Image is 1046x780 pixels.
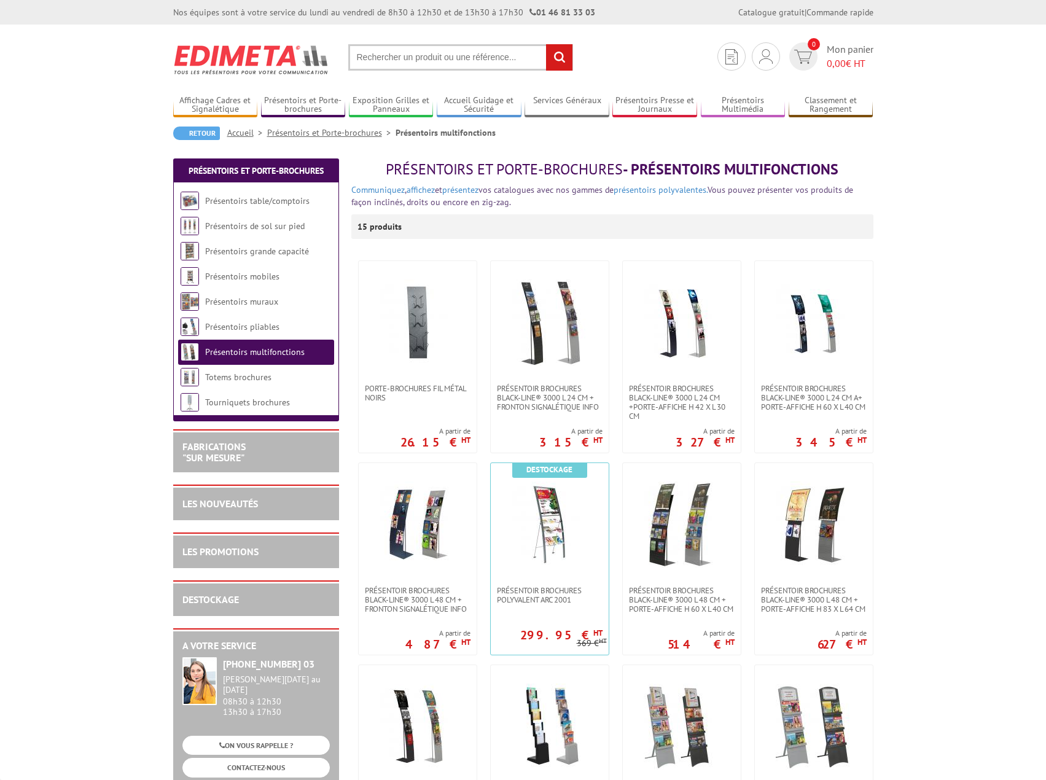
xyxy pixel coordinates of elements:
a: Affichage Cadres et Signalétique [173,95,258,115]
p: 345 € [795,439,867,446]
p: 627 € [818,641,867,648]
span: Présentoir brochures Black-Line® 3000 L 24 cm a+ porte-affiche H 60 x L 40 cm [761,384,867,411]
a: LES NOUVEAUTÉS [182,497,258,510]
input: rechercher [546,44,572,71]
a: Accueil [227,127,267,138]
img: Présentoirs mobiles [181,267,199,286]
a: Présentoirs et Porte-brochures [261,95,346,115]
img: devis rapide [794,50,812,64]
img: devis rapide [759,49,773,64]
a: Présentoir brochures Black-Line® 3000 L 48 cm + porte-affiche H 60 x L 40 cm [623,586,741,614]
img: Présentoirs pliables [181,318,199,336]
a: présentoirs polyvalentes. [614,184,708,195]
li: Présentoirs multifonctions [396,127,496,139]
span: 0 [808,38,820,50]
a: Présentoirs et Porte-brochures [189,165,324,176]
div: Nos équipes sont à votre service du lundi au vendredi de 8h30 à 12h30 et de 13h30 à 17h30 [173,6,595,18]
a: Tourniquets brochures [205,397,290,408]
span: Présentoir brochures Black-Line® 3000 L 48 cm + fronton signalétique info [365,586,470,614]
a: Présentoir Brochures polyvalent Arc 2001 [491,586,609,604]
a: LES PROMOTIONS [182,545,259,558]
font: , et vos catalogues avec nos gammes de [351,184,614,195]
sup: HT [461,637,470,647]
a: Commande rapide [806,7,873,18]
img: Présentoir brochures Black-Line® 3000 L 48 cm + fronton signalétique info [375,482,461,567]
a: DESTOCKAGE [182,593,239,606]
span: Présentoir Brochures polyvalent Arc 2001 [497,586,603,604]
img: widget-service.jpg [182,657,217,705]
span: A partir de [818,628,867,638]
sup: HT [461,435,470,445]
a: Présentoirs grande capacité [205,246,309,257]
p: 315 € [539,439,603,446]
a: Présentoirs table/comptoirs [205,195,310,206]
a: Retour [173,127,220,140]
span: Présentoir brochures Black-Line® 3000 L 48 cm + porte-affiche H 83 x L 64 cm [761,586,867,614]
img: Présentoir brochures Black-Line® 3000 L 48 cm + porte-affiche H 83 x L 64 cm [771,482,857,567]
a: Présentoirs Multimédia [701,95,786,115]
span: Présentoirs et Porte-brochures [386,160,623,179]
img: Présentoirs de sol sur pied [181,217,199,235]
h1: - Présentoirs multifonctions [351,162,873,177]
img: Présentoir Brochures Black-Line® 3000 L 24 cm + Fronton signalétique info [507,279,593,365]
a: Communiquez [351,184,405,195]
a: Présentoirs muraux [205,296,278,307]
span: Présentoir brochures Black-Line® 3000 L 48 cm + porte-affiche H 60 x L 40 cm [629,586,735,614]
img: devis rapide [725,49,738,64]
a: affichez [407,184,435,195]
a: CONTACTEZ-NOUS [182,758,330,777]
span: A partir de [668,628,735,638]
img: Présentoir brochures Black-Line® 3000 Larg. 24 cm + porte-affiche H 35 x L 23 cm [375,684,461,770]
strong: 01 46 81 33 03 [529,7,595,18]
span: A partir de [400,426,470,436]
a: Présentoirs et Porte-brochures [267,127,396,138]
a: Porte-brochures fil métal noirs [359,384,477,402]
img: Présentoir brochures Black-Line® 3000 L 48 cm + porte-affiche H 60 x L 40 cm [639,482,725,567]
p: 15 produits [357,214,404,239]
a: présentez [442,184,478,195]
a: Accueil Guidage et Sécurité [437,95,521,115]
a: devis rapide 0 Mon panier 0,00€ HT [786,42,873,71]
span: Porte-brochures fil métal noirs [365,384,470,402]
p: 327 € [676,439,735,446]
sup: HT [857,637,867,647]
a: ON VOUS RAPPELLE ? [182,736,330,755]
img: Présentoir brochures Black-Line® 3700 avec cadre A4 [771,684,857,770]
a: Présentoirs multifonctions [205,346,305,357]
img: Présentoirs brochures pliants Zig-Zag compacts 5 cases + sac de rangement - 2 Modèles Gris ou Noir [507,684,593,770]
p: 26.15 € [400,439,470,446]
p: 514 € [668,641,735,648]
img: Totems brochures [181,368,199,386]
sup: HT [725,637,735,647]
span: A partir de [795,426,867,436]
p: 369 € [577,639,607,648]
span: Mon panier [827,42,873,71]
span: A partir de [539,426,603,436]
img: Présentoirs multifonctions [181,343,199,361]
strong: [PHONE_NUMBER] 03 [223,658,314,670]
span: A partir de [676,426,735,436]
img: Présentoirs grande capacité [181,242,199,260]
sup: HT [593,628,603,638]
span: € HT [827,57,873,71]
img: Porte-brochures fil métal noirs [375,279,461,365]
p: 299.95 € [520,631,603,639]
span: Présentoir Brochures Black-Line® 3000 L 24 cm + Fronton signalétique info [497,384,603,411]
a: FABRICATIONS"Sur Mesure" [182,440,246,464]
img: Présentoirs table/comptoirs [181,192,199,210]
a: Présentoirs pliables [205,321,279,332]
a: Présentoirs de sol sur pied [205,220,305,232]
div: 08h30 à 12h30 13h30 à 17h30 [223,674,330,717]
h2: A votre service [182,641,330,652]
div: | [738,6,873,18]
img: Edimeta [173,37,330,82]
input: Rechercher un produit ou une référence... [348,44,573,71]
img: Présentoir Brochures Black-Line® 3000 L 24 cm +porte-affiche H 42 x L 30 cm [639,279,725,365]
img: Présentoir brochures Black-Line® 3000 L 24 cm a+ porte-affiche H 60 x L 40 cm [771,279,857,365]
span: 0,00 [827,57,846,69]
img: Présentoir brochures Black-Line® 3700 avec cadre A3 [639,684,725,770]
a: Présentoir brochures Black-Line® 3000 L 24 cm a+ porte-affiche H 60 x L 40 cm [755,384,873,411]
a: Catalogue gratuit [738,7,805,18]
span: Vous pouvez présenter vos produits de façon inclinés, droits ou encore en zig-zag. [351,184,853,208]
b: Destockage [526,464,572,475]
